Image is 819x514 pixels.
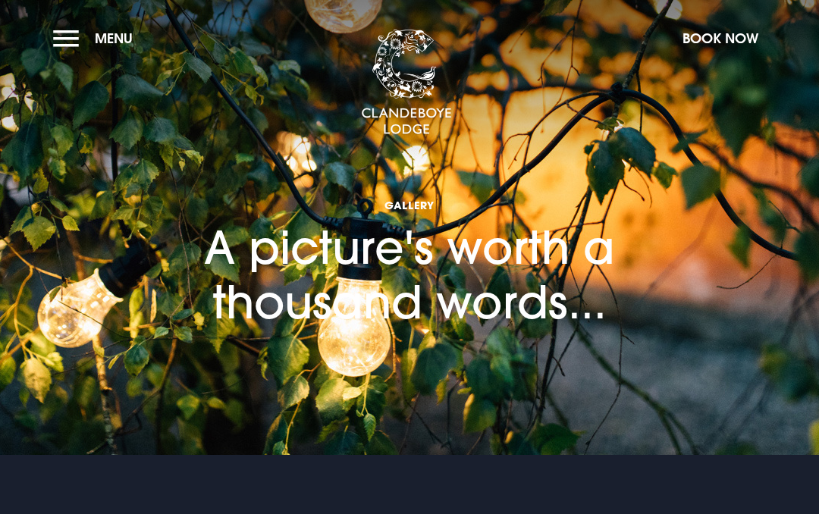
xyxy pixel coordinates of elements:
button: Menu [53,22,140,55]
h1: A picture's worth a thousand words... [106,133,713,329]
button: Book Now [675,22,766,55]
img: Clandeboye Lodge [361,30,452,136]
span: Gallery [106,198,713,212]
span: Menu [95,30,133,47]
